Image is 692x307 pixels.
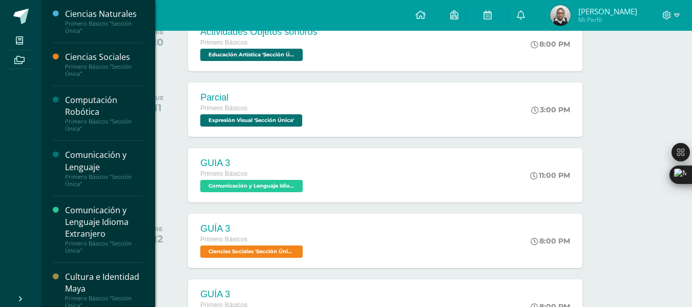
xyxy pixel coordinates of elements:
div: 11 [152,101,164,114]
div: 8:00 PM [531,236,570,245]
div: GUIA 3 [200,158,305,169]
div: JUE [152,94,164,101]
div: Ciencias Sociales [65,51,143,63]
span: Ciencias Sociales 'Sección Única' [200,245,303,258]
span: Mi Perfil [578,15,637,24]
div: Primero Básicos "Sección Única" [65,63,143,77]
div: Primero Básicos "Sección Única" [65,20,143,34]
span: Expresión Visual 'Sección Única' [200,114,302,127]
span: Primero Básicos [200,236,247,243]
span: [PERSON_NAME] [578,6,637,16]
span: Comunicación y Lenguaje Idioma Extranjero 'Sección Única' [200,180,303,192]
div: Cultura e Identidad Maya [65,271,143,295]
div: 10 [152,36,164,48]
a: Comunicación y Lenguaje Idioma ExtranjeroPrimero Básicos "Sección Única" [65,204,143,254]
div: 8:00 PM [531,39,570,49]
div: 3:00 PM [531,105,570,114]
span: Primero Básicos [200,39,247,46]
div: Parcial [200,92,305,103]
div: Ciencias Naturales [65,8,143,20]
a: Comunicación y LenguajePrimero Básicos "Sección Única" [65,149,143,187]
span: Educación Artística 'Sección Única' [200,49,303,61]
div: Primero Básicos "Sección Única" [65,173,143,188]
div: Primero Básicos "Sección Única" [65,118,143,132]
a: Ciencias SocialesPrimero Básicos "Sección Única" [65,51,143,77]
div: Comunicación y Lenguaje Idioma Extranjero [65,204,143,240]
div: VIE [153,226,163,233]
div: GUÍA 3 [200,289,305,300]
div: Computación Robótica [65,94,143,118]
div: Primero Básicos "Sección Única" [65,240,143,254]
div: 11:00 PM [530,171,570,180]
img: d155ee57f74522c7e748519f524156f7.png [550,5,571,26]
a: Computación RobóticaPrimero Básicos "Sección Única" [65,94,143,132]
a: Ciencias NaturalesPrimero Básicos "Sección Única" [65,8,143,34]
div: GUÍA 3 [200,223,305,234]
div: Actividades Objetos sonoros [200,27,317,37]
span: Primero Básicos [200,170,247,177]
div: 12 [153,233,163,245]
div: MIÉ [152,29,164,36]
span: Primero Básicos [200,105,247,112]
div: Comunicación y Lenguaje [65,149,143,173]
